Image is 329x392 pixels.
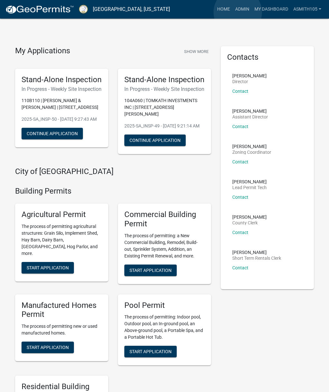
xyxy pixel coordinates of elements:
[22,342,74,353] button: Start Application
[124,86,205,92] h6: In Progress - Weekly Site Inspection
[124,123,205,129] p: 2025-SA_INSP-49 - [DATE] 9:21:14 AM
[124,135,186,146] button: Continue Application
[124,301,205,310] h5: Pool Permit
[124,232,205,259] p: The process of permitting: a New Commercial Building, Remodel, Build-out, Sprinkler System, Addit...
[291,3,324,15] a: asmith105
[124,265,177,276] button: Start Application
[232,74,267,78] p: [PERSON_NAME]
[22,301,102,319] h5: Manufactured Homes Permit
[232,144,271,149] p: [PERSON_NAME]
[232,195,248,200] a: Contact
[232,159,248,164] a: Contact
[232,150,271,154] p: Zoning Coordinator
[215,3,233,15] a: Home
[233,3,252,15] a: Admin
[227,53,307,62] h5: Contacts
[22,210,102,219] h5: Agricultural Permit
[22,128,83,139] button: Continue Application
[232,265,248,270] a: Contact
[252,3,291,15] a: My Dashboard
[232,250,281,255] p: [PERSON_NAME]
[22,116,102,123] p: 2025-SA_INSP-50 - [DATE] 9:27:43 AM
[232,215,267,219] p: [PERSON_NAME]
[15,167,211,176] h4: City of [GEOGRAPHIC_DATA]
[27,345,69,350] span: Start Application
[232,124,248,129] a: Contact
[124,314,205,341] p: The process of permitting: Indoor pool, Outdoor pool, an In-ground pool, an Above-ground pool, a ...
[232,79,267,84] p: Director
[22,323,102,336] p: The process of permitting new or used manufactured homes.
[79,5,88,13] img: Putnam County, Georgia
[22,97,102,111] p: 110B110 | [PERSON_NAME] & [PERSON_NAME] | [STREET_ADDRESS]
[232,221,267,225] p: County Clerk
[15,187,211,196] h4: Building Permits
[232,89,248,94] a: Contact
[232,115,268,119] p: Assistant Director
[129,349,172,354] span: Start Application
[232,179,267,184] p: [PERSON_NAME]
[182,46,211,57] button: Show More
[232,109,268,113] p: [PERSON_NAME]
[27,265,69,270] span: Start Application
[129,267,172,273] span: Start Application
[232,256,281,260] p: Short Term Rentals Clerk
[232,230,248,235] a: Contact
[22,75,102,84] h5: Stand-Alone Inspection
[124,210,205,229] h5: Commercial Building Permit
[93,4,170,15] a: [GEOGRAPHIC_DATA], [US_STATE]
[22,262,74,274] button: Start Application
[22,86,102,92] h6: In Progress - Weekly Site Inspection
[124,75,205,84] h5: Stand-Alone Inspection
[232,185,267,190] p: Lead Permit Tech
[22,223,102,257] p: The process of permitting agricultural structures: Grain Silo, Implement Shed, Hay Barn, Dairy Ba...
[15,46,70,56] h4: My Applications
[124,97,205,118] p: 104A060 | TOMKATH INVESTMENTS INC | [STREET_ADDRESS][PERSON_NAME]
[124,346,177,357] button: Start Application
